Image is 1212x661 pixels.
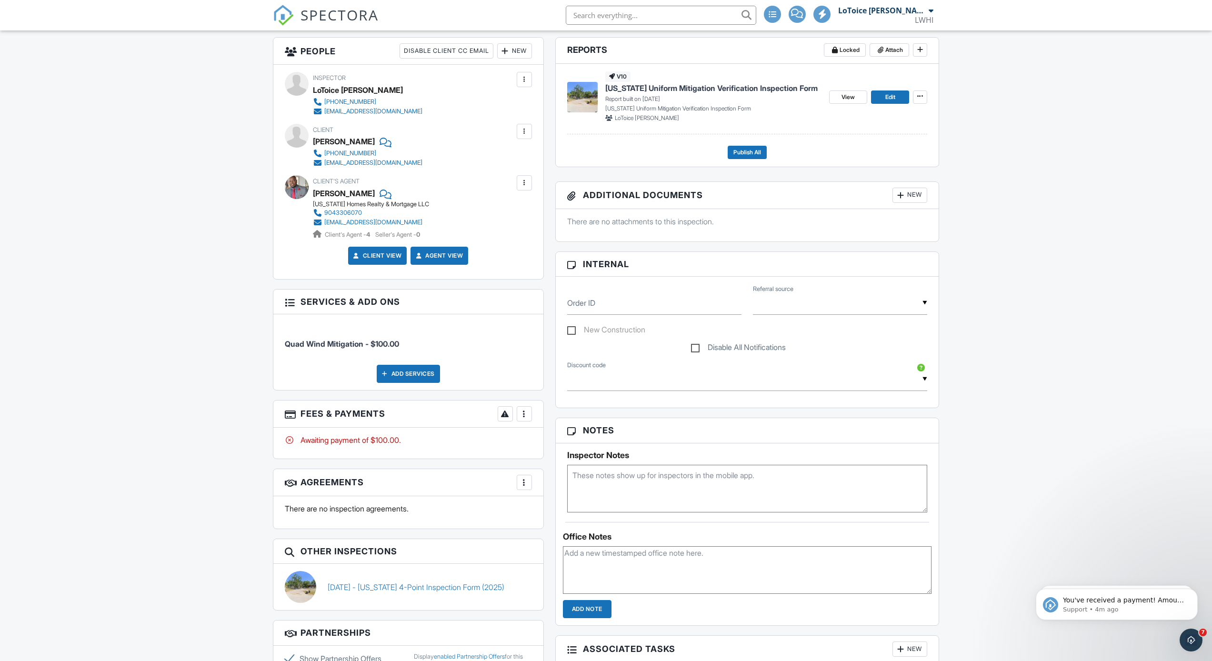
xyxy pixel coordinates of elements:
label: Referral source [753,285,793,293]
span: Client's Agent - [325,231,371,238]
h3: Internal [556,252,939,277]
h5: Inspector Notes [567,451,928,460]
div: LWHI [915,15,933,25]
div: New [892,641,927,657]
div: LoToice [PERSON_NAME] [313,83,403,97]
strong: 0 [416,231,420,238]
span: Client's Agent [313,178,360,185]
h3: Partnerships [273,621,543,645]
h3: Fees & Payments [273,401,543,428]
h3: Services & Add ons [273,290,543,314]
span: 7 [1199,629,1207,636]
a: [PERSON_NAME] [313,186,375,200]
div: Add Services [377,365,440,383]
a: Agent View [414,251,463,260]
div: Office Notes [563,532,932,541]
a: [EMAIL_ADDRESS][DOMAIN_NAME] [313,158,422,168]
a: 9043306070 [313,208,422,218]
div: [PHONE_NUMBER] [324,150,376,157]
img: The Best Home Inspection Software - Spectora [273,5,294,26]
a: enabled Partnership Offers [434,653,505,660]
h3: People [273,38,543,65]
li: Service: Quad Wind Mitigation [285,321,532,357]
h3: Notes [556,418,939,443]
label: Discount code [567,361,606,370]
a: [DATE] - [US_STATE] 4-Point Inspection Form (2025) [328,582,504,592]
iframe: Intercom live chat [1180,629,1202,651]
label: New Construction [567,325,645,337]
div: New [892,188,927,203]
div: LoToice [PERSON_NAME] [838,6,926,15]
label: Order ID [567,298,595,308]
a: [EMAIL_ADDRESS][DOMAIN_NAME] [313,107,422,116]
a: SPECTORA [273,13,379,33]
div: [EMAIL_ADDRESS][DOMAIN_NAME] [324,108,422,115]
h3: Additional Documents [556,182,939,209]
span: Quad Wind Mitigation - $100.00 [285,339,399,349]
p: There are no attachments to this inspection. [567,216,928,227]
div: [EMAIL_ADDRESS][DOMAIN_NAME] [324,159,422,167]
span: Inspector [313,74,346,81]
label: Disable All Notifications [691,343,786,355]
h3: Agreements [273,469,543,496]
div: [EMAIL_ADDRESS][DOMAIN_NAME] [324,219,422,226]
div: [PHONE_NUMBER] [324,98,376,106]
span: Seller's Agent - [375,231,420,238]
span: SPECTORA [300,5,379,25]
span: Client [313,126,333,133]
div: Disable Client CC Email [400,43,493,59]
span: Associated Tasks [583,642,675,655]
div: New [497,43,532,59]
div: [US_STATE] Homes Realty & Mortgage LLC [313,200,430,208]
div: [PERSON_NAME] [313,134,375,149]
input: Add Note [563,600,611,618]
h3: Other Inspections [273,539,543,564]
p: There are no inspection agreements. [285,503,532,514]
a: [PHONE_NUMBER] [313,149,422,158]
input: Search everything... [566,6,756,25]
a: [EMAIL_ADDRESS][DOMAIN_NAME] [313,218,422,227]
iframe: Intercom notifications message [1022,569,1212,635]
div: 9043306070 [324,209,362,217]
a: [PHONE_NUMBER] [313,97,422,107]
div: Awaiting payment of $100.00. [285,435,532,445]
a: Client View [351,251,402,260]
strong: 4 [366,231,370,238]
